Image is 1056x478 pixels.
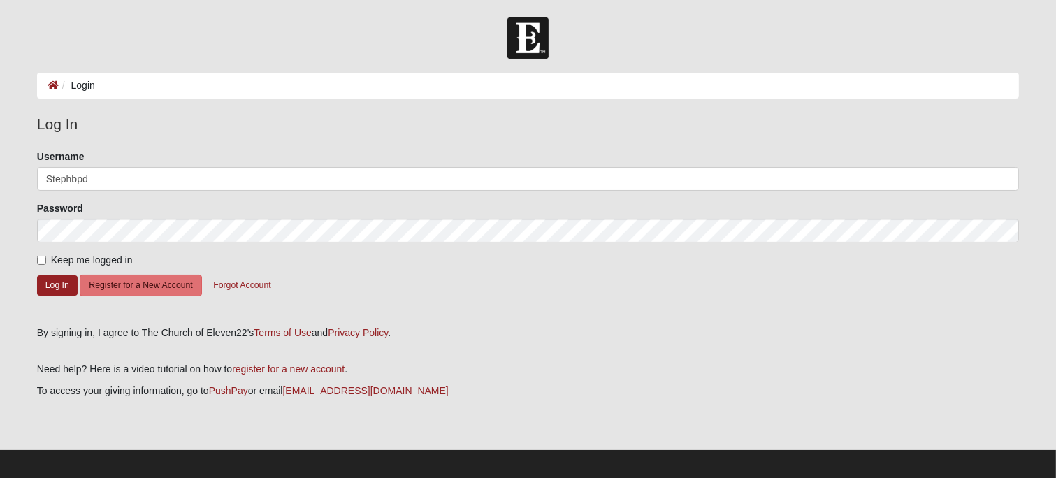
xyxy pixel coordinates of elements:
a: register for a new account [232,363,345,375]
span: Keep me logged in [51,254,133,266]
button: Forgot Account [204,275,280,296]
input: Keep me logged in [37,256,46,265]
label: Password [37,201,83,215]
a: Privacy Policy [328,327,388,338]
a: [EMAIL_ADDRESS][DOMAIN_NAME] [283,385,449,396]
button: Register for a New Account [80,275,201,296]
a: PushPay [209,385,248,396]
p: To access your giving information, go to or email [37,384,1019,398]
a: Terms of Use [254,327,311,338]
p: Need help? Here is a video tutorial on how to . [37,362,1019,377]
div: By signing in, I agree to The Church of Eleven22's and . [37,326,1019,340]
button: Log In [37,275,78,296]
legend: Log In [37,113,1019,136]
img: Church of Eleven22 Logo [507,17,549,59]
li: Login [59,78,95,93]
label: Username [37,150,85,164]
